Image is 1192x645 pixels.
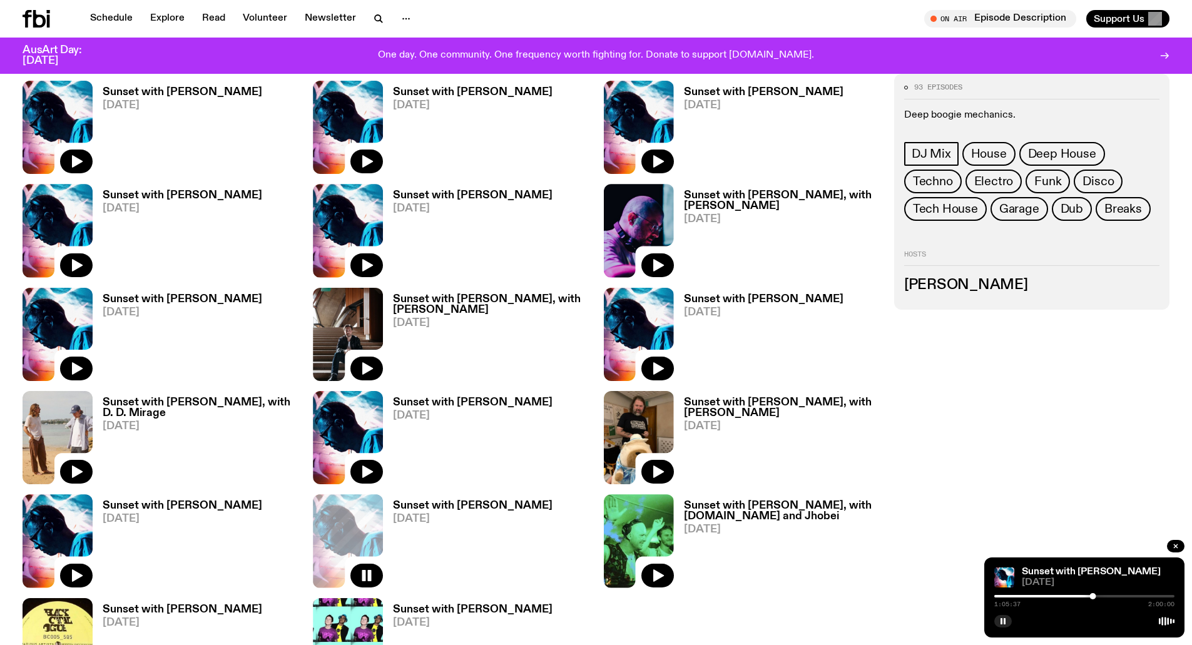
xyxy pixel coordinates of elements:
[1028,147,1096,161] span: Deep House
[684,100,843,111] span: [DATE]
[93,190,262,277] a: Sunset with [PERSON_NAME][DATE]
[297,10,364,28] a: Newsletter
[103,294,262,305] h3: Sunset with [PERSON_NAME]
[684,524,879,535] span: [DATE]
[904,278,1159,292] h3: [PERSON_NAME]
[971,147,1007,161] span: House
[1034,175,1061,188] span: Funk
[904,109,1159,121] p: Deep boogie mechanics.
[393,190,553,201] h3: Sunset with [PERSON_NAME]
[604,288,674,381] img: Simon Caldwell stands side on, looking downwards. He has headphones on. Behind him is a brightly ...
[684,294,843,305] h3: Sunset with [PERSON_NAME]
[604,81,674,174] img: Simon Caldwell stands side on, looking downwards. He has headphones on. Behind him is a brightly ...
[684,421,879,432] span: [DATE]
[103,421,298,432] span: [DATE]
[103,500,262,511] h3: Sunset with [PERSON_NAME]
[1104,202,1142,216] span: Breaks
[914,84,962,91] span: 93 episodes
[1052,197,1092,221] a: Dub
[1026,170,1070,193] a: Funk
[93,87,262,174] a: Sunset with [PERSON_NAME][DATE]
[103,100,262,111] span: [DATE]
[143,10,192,28] a: Explore
[393,604,553,615] h3: Sunset with [PERSON_NAME]
[684,307,843,318] span: [DATE]
[674,294,843,381] a: Sunset with [PERSON_NAME][DATE]
[674,190,879,277] a: Sunset with [PERSON_NAME], with [PERSON_NAME][DATE]
[103,203,262,214] span: [DATE]
[999,202,1039,216] span: Garage
[195,10,233,28] a: Read
[235,10,295,28] a: Volunteer
[313,184,383,277] img: Simon Caldwell stands side on, looking downwards. He has headphones on. Behind him is a brightly ...
[383,87,553,174] a: Sunset with [PERSON_NAME][DATE]
[23,288,93,381] img: Simon Caldwell stands side on, looking downwards. He has headphones on. Behind him is a brightly ...
[904,251,1159,266] h2: Hosts
[103,617,262,628] span: [DATE]
[23,184,93,277] img: Simon Caldwell stands side on, looking downwards. He has headphones on. Behind him is a brightly ...
[23,81,93,174] img: Simon Caldwell stands side on, looking downwards. He has headphones on. Behind him is a brightly ...
[393,294,588,315] h3: Sunset with [PERSON_NAME], with [PERSON_NAME]
[994,567,1014,587] img: Simon Caldwell stands side on, looking downwards. He has headphones on. Behind him is a brightly ...
[674,397,879,484] a: Sunset with [PERSON_NAME], with [PERSON_NAME][DATE]
[393,617,553,628] span: [DATE]
[1022,567,1161,577] a: Sunset with [PERSON_NAME]
[313,391,383,484] img: Simon Caldwell stands side on, looking downwards. He has headphones on. Behind him is a brightly ...
[383,500,553,587] a: Sunset with [PERSON_NAME][DATE]
[904,142,959,166] a: DJ Mix
[994,601,1021,607] span: 1:05:37
[393,514,553,524] span: [DATE]
[913,202,978,216] span: Tech House
[1022,578,1174,587] span: [DATE]
[1086,10,1169,28] button: Support Us
[904,197,987,221] a: Tech House
[1061,202,1083,216] span: Dub
[1082,175,1114,188] span: Disco
[103,397,298,419] h3: Sunset with [PERSON_NAME], with D. D. Mirage
[1094,13,1144,24] span: Support Us
[393,203,553,214] span: [DATE]
[103,514,262,524] span: [DATE]
[684,500,879,522] h3: Sunset with [PERSON_NAME], with [DOMAIN_NAME] and Jhobei
[23,45,103,66] h3: AusArt Day: [DATE]
[991,197,1048,221] a: Garage
[1019,142,1105,166] a: Deep House
[393,318,588,328] span: [DATE]
[684,397,879,419] h3: Sunset with [PERSON_NAME], with [PERSON_NAME]
[904,170,962,193] a: Techno
[393,397,553,408] h3: Sunset with [PERSON_NAME]
[393,500,553,511] h3: Sunset with [PERSON_NAME]
[93,294,262,381] a: Sunset with [PERSON_NAME][DATE]
[674,500,879,587] a: Sunset with [PERSON_NAME], with [DOMAIN_NAME] and Jhobei[DATE]
[383,294,588,381] a: Sunset with [PERSON_NAME], with [PERSON_NAME][DATE]
[103,604,262,615] h3: Sunset with [PERSON_NAME]
[962,142,1016,166] a: House
[313,81,383,174] img: Simon Caldwell stands side on, looking downwards. He has headphones on. Behind him is a brightly ...
[393,410,553,421] span: [DATE]
[93,500,262,587] a: Sunset with [PERSON_NAME][DATE]
[93,397,298,484] a: Sunset with [PERSON_NAME], with D. D. Mirage[DATE]
[23,494,93,587] img: Simon Caldwell stands side on, looking downwards. He has headphones on. Behind him is a brightly ...
[1074,170,1123,193] a: Disco
[393,100,553,111] span: [DATE]
[684,87,843,98] h3: Sunset with [PERSON_NAME]
[103,307,262,318] span: [DATE]
[103,190,262,201] h3: Sunset with [PERSON_NAME]
[378,50,814,61] p: One day. One community. One frequency worth fighting for. Donate to support [DOMAIN_NAME].
[912,147,951,161] span: DJ Mix
[974,175,1014,188] span: Electro
[684,190,879,211] h3: Sunset with [PERSON_NAME], with [PERSON_NAME]
[674,87,843,174] a: Sunset with [PERSON_NAME][DATE]
[1096,197,1151,221] a: Breaks
[103,87,262,98] h3: Sunset with [PERSON_NAME]
[383,397,553,484] a: Sunset with [PERSON_NAME][DATE]
[1148,601,1174,607] span: 2:00:00
[383,190,553,277] a: Sunset with [PERSON_NAME][DATE]
[83,10,140,28] a: Schedule
[913,175,953,188] span: Techno
[393,87,553,98] h3: Sunset with [PERSON_NAME]
[924,10,1076,28] button: On AirEpisode Description
[684,214,879,225] span: [DATE]
[965,170,1022,193] a: Electro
